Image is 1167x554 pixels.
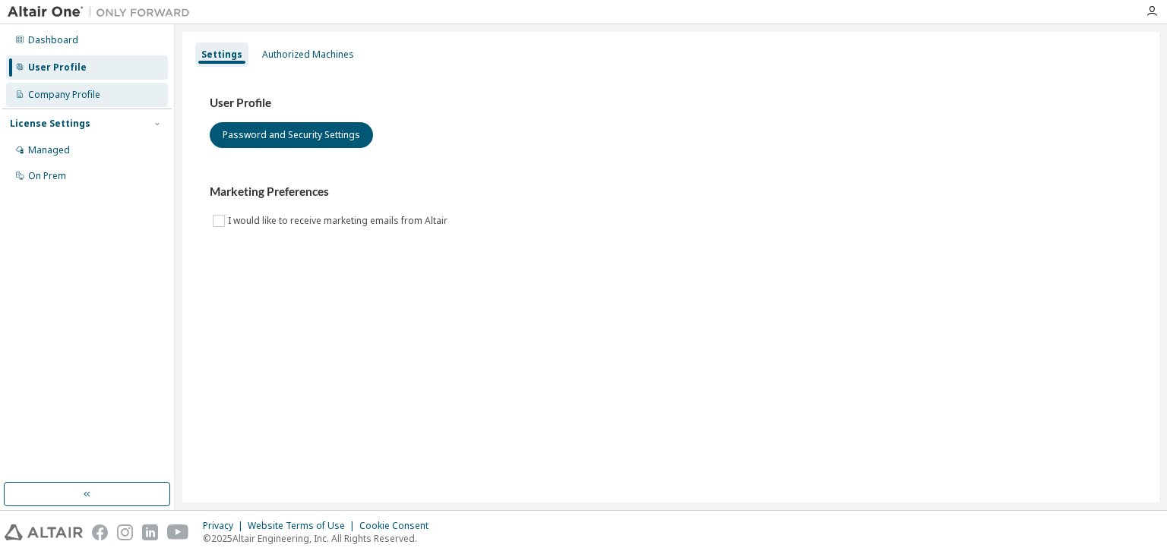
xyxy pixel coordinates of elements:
label: I would like to receive marketing emails from Altair [228,212,451,230]
h3: User Profile [210,96,1132,111]
h3: Marketing Preferences [210,184,1132,200]
img: linkedin.svg [142,524,158,540]
div: Privacy [203,520,248,532]
img: facebook.svg [92,524,108,540]
div: Managed [28,144,70,156]
div: User Profile [28,61,87,74]
img: instagram.svg [117,524,133,540]
div: Dashboard [28,34,78,46]
p: © 2025 Altair Engineering, Inc. All Rights Reserved. [203,532,438,545]
button: Password and Security Settings [210,122,373,148]
div: Authorized Machines [262,49,354,61]
img: Altair One [8,5,198,20]
img: altair_logo.svg [5,524,83,540]
div: License Settings [10,118,90,130]
img: youtube.svg [167,524,189,540]
div: Cookie Consent [359,520,438,532]
div: Settings [201,49,242,61]
div: Website Terms of Use [248,520,359,532]
div: Company Profile [28,89,100,101]
div: On Prem [28,170,66,182]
